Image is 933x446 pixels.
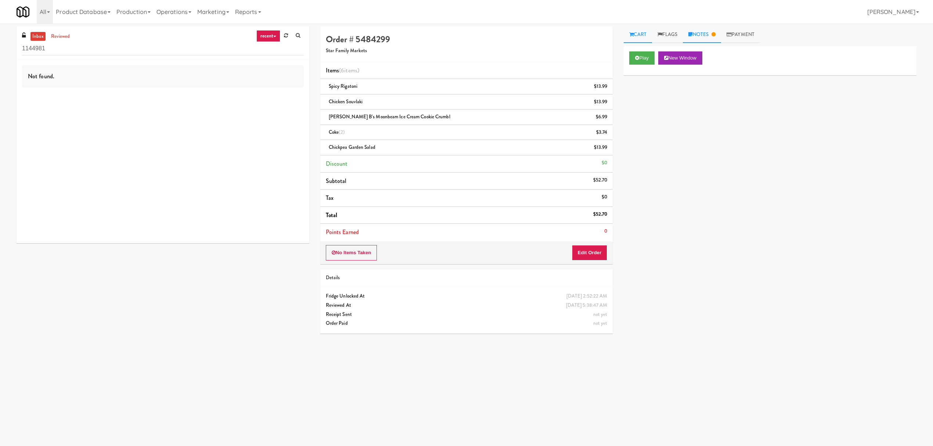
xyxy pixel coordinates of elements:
a: recent [256,30,281,42]
span: not yet [593,311,608,318]
span: Items [326,66,359,75]
div: $13.99 [594,82,608,91]
button: Play [629,51,655,65]
div: $52.70 [593,176,608,185]
a: Flags [652,26,683,43]
div: Reviewed At [326,301,608,310]
div: Receipt Sent [326,310,608,319]
div: Details [326,273,608,283]
button: Edit Order [572,245,608,260]
input: Search vision orders [22,42,304,55]
div: [DATE] 2:52:22 AM [566,292,608,301]
span: (6 ) [339,66,359,75]
a: Payment [721,26,760,43]
span: Coke [329,129,345,136]
span: [PERSON_NAME] B’s Moonbeam Ice Cream Cookie Crumbl [329,113,450,120]
h4: Order # 5484299 [326,35,608,44]
a: reviewed [49,32,72,41]
button: New Window [658,51,702,65]
span: Spicy Rigatoni [329,83,357,90]
span: Chickpea Garden Salad [329,144,375,151]
div: $3.74 [596,128,608,137]
div: [DATE] 5:38:47 AM [566,301,608,310]
div: $52.70 [593,210,608,219]
a: Notes [683,26,721,43]
span: Not found. [28,72,54,80]
span: (2) [339,129,345,136]
span: Subtotal [326,177,347,185]
span: Total [326,211,338,219]
div: Fridge Unlocked At [326,292,608,301]
div: Order Paid [326,319,608,328]
img: Micromart [17,6,29,18]
h5: Star Family Markets [326,48,608,54]
ng-pluralize: items [344,66,357,75]
div: $13.99 [594,97,608,107]
span: Tax [326,194,334,202]
div: 0 [604,227,607,236]
span: Chicken Souvlaki [329,98,363,105]
span: Discount [326,159,348,168]
button: No Items Taken [326,245,377,260]
div: $0 [602,158,607,168]
div: $13.99 [594,143,608,152]
span: not yet [593,320,608,327]
div: $6.99 [596,112,608,122]
a: inbox [30,32,46,41]
div: $0 [602,193,607,202]
span: Points Earned [326,228,359,236]
a: Cart [624,26,652,43]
